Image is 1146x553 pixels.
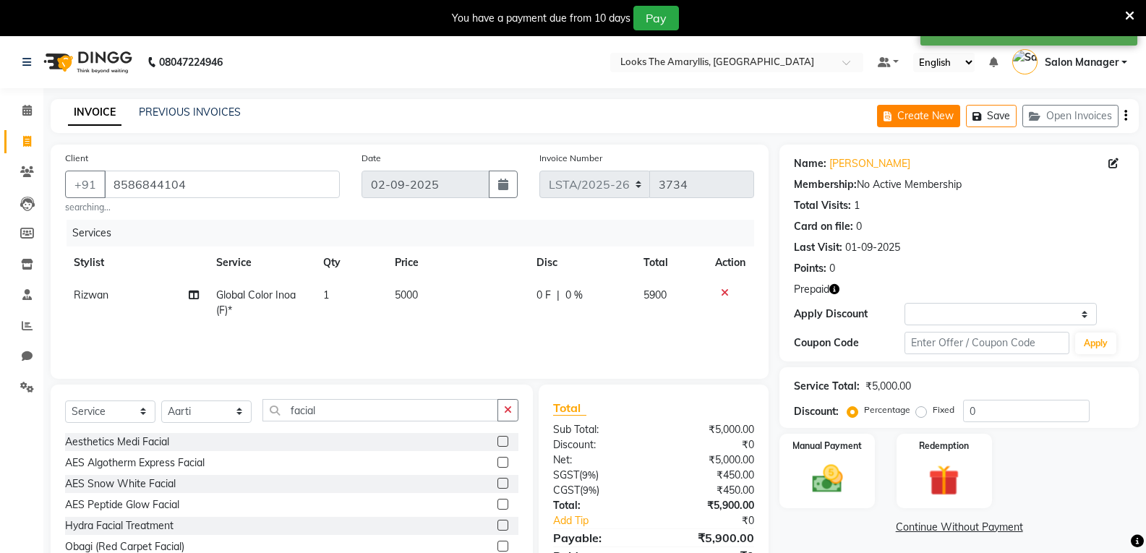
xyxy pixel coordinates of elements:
[864,403,910,416] label: Percentage
[542,422,654,437] div: Sub Total:
[74,288,108,301] span: Rizwan
[542,437,654,453] div: Discount:
[905,332,1069,354] input: Enter Offer / Coupon Code
[794,335,904,351] div: Coupon Code
[65,497,179,513] div: AES Peptide Glow Facial
[65,152,88,165] label: Client
[654,483,765,498] div: ₹450.00
[216,288,296,317] span: Global Color Inoa(F)*
[829,156,910,171] a: [PERSON_NAME]
[67,220,765,247] div: Services
[635,247,706,279] th: Total
[794,379,860,394] div: Service Total:
[672,513,765,528] div: ₹0
[37,42,136,82] img: logo
[877,105,960,127] button: Create New
[654,437,765,453] div: ₹0
[542,453,654,468] div: Net:
[65,518,174,533] div: Hydra Facial Treatment
[208,247,315,279] th: Service
[68,100,121,126] a: INVOICE
[966,105,1017,127] button: Save
[159,42,223,82] b: 08047224946
[794,219,853,234] div: Card on file:
[792,440,862,453] label: Manual Payment
[362,152,381,165] label: Date
[856,219,862,234] div: 0
[654,529,765,546] div: ₹5,900.00
[919,461,969,500] img: _gift.svg
[65,434,169,450] div: Aesthetics Medi Facial
[104,171,340,198] input: Search by Name/Mobile/Email/Code
[395,288,418,301] span: 5000
[794,177,857,192] div: Membership:
[553,400,586,416] span: Total
[865,379,911,394] div: ₹5,000.00
[794,198,851,213] div: Total Visits:
[794,261,826,276] div: Points:
[654,422,765,437] div: ₹5,000.00
[654,453,765,468] div: ₹5,000.00
[539,152,602,165] label: Invoice Number
[65,247,208,279] th: Stylist
[65,455,205,471] div: AES Algotherm Express Facial
[1022,105,1119,127] button: Open Invoices
[452,11,630,26] div: You have a payment due from 10 days
[583,484,596,496] span: 9%
[65,201,340,214] small: searching...
[65,171,106,198] button: +91
[1075,333,1116,354] button: Apply
[854,198,860,213] div: 1
[782,520,1136,535] a: Continue Without Payment
[553,468,579,481] span: SGST
[845,240,900,255] div: 01-09-2025
[794,282,829,297] span: Prepaid
[794,404,839,419] div: Discount:
[557,288,560,303] span: |
[654,468,765,483] div: ₹450.00
[654,498,765,513] div: ₹5,900.00
[553,484,580,497] span: CGST
[542,529,654,546] div: Payable:
[542,468,654,483] div: ( )
[542,483,654,498] div: ( )
[542,513,672,528] a: Add Tip
[794,177,1124,192] div: No Active Membership
[1045,55,1119,70] span: Salon Manager
[794,306,904,322] div: Apply Discount
[582,469,596,481] span: 9%
[633,6,679,30] button: Pay
[794,240,842,255] div: Last Visit:
[794,156,826,171] div: Name:
[565,288,583,303] span: 0 %
[542,498,654,513] div: Total:
[323,288,329,301] span: 1
[706,247,754,279] th: Action
[933,403,954,416] label: Fixed
[386,247,529,279] th: Price
[315,247,386,279] th: Qty
[643,288,667,301] span: 5900
[262,399,498,421] input: Search or Scan
[139,106,241,119] a: PREVIOUS INVOICES
[1012,49,1038,74] img: Salon Manager
[528,247,635,279] th: Disc
[536,288,551,303] span: 0 F
[803,461,852,497] img: _cash.svg
[919,440,969,453] label: Redemption
[65,476,176,492] div: AES Snow White Facial
[829,261,835,276] div: 0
